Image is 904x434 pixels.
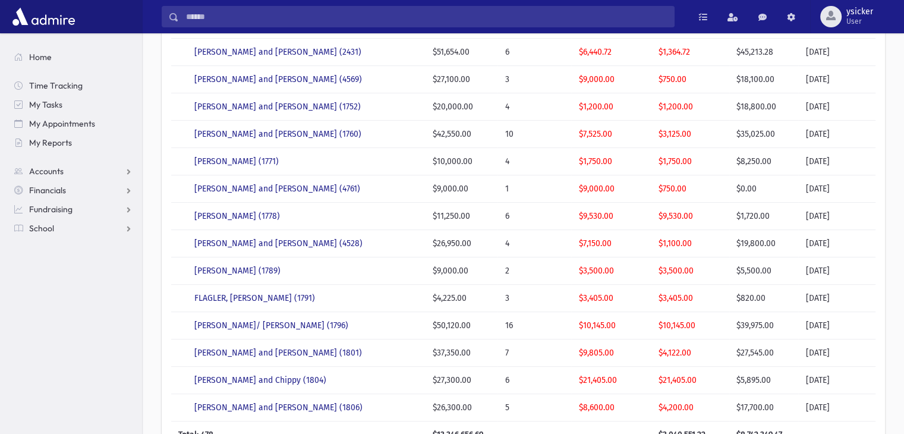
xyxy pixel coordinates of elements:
[729,148,798,175] td: $8,250.00
[497,312,571,339] td: 16
[651,367,729,394] td: $21,405.00
[194,184,360,194] a: [PERSON_NAME] and [PERSON_NAME] (4761)
[571,367,651,394] td: $21,405.00
[179,6,674,27] input: Search
[798,339,875,367] td: [DATE]
[5,162,142,181] a: Accounts
[729,285,798,312] td: $820.00
[497,93,571,121] td: 4
[651,230,729,257] td: $1,100.00
[651,203,729,230] td: $9,530.00
[571,66,651,93] td: $9,000.00
[194,102,361,112] a: [PERSON_NAME] and [PERSON_NAME] (1752)
[194,402,363,413] a: [PERSON_NAME] and [PERSON_NAME] (1806)
[29,99,62,110] span: My Tasks
[497,66,571,93] td: 3
[29,204,73,215] span: Fundraising
[194,74,362,84] a: [PERSON_NAME] and [PERSON_NAME] (4569)
[426,93,498,121] td: $20,000.00
[729,367,798,394] td: $5,895.00
[29,118,95,129] span: My Appointments
[194,293,315,303] a: FLAGLER, [PERSON_NAME] (1791)
[571,148,651,175] td: $1,750.00
[846,17,873,26] span: User
[5,76,142,95] a: Time Tracking
[729,312,798,339] td: $39,975.00
[426,230,498,257] td: $26,950.00
[651,93,729,121] td: $1,200.00
[29,80,83,91] span: Time Tracking
[497,39,571,66] td: 6
[798,66,875,93] td: [DATE]
[194,266,281,276] a: [PERSON_NAME] (1789)
[29,166,64,177] span: Accounts
[571,312,651,339] td: $10,145.00
[426,203,498,230] td: $11,250.00
[426,148,498,175] td: $10,000.00
[497,394,571,422] td: 5
[651,339,729,367] td: $4,122.00
[29,185,66,196] span: Financials
[426,175,498,203] td: $9,000.00
[571,285,651,312] td: $3,405.00
[426,257,498,285] td: $9,000.00
[798,394,875,422] td: [DATE]
[10,5,78,29] img: AdmirePro
[798,175,875,203] td: [DATE]
[194,375,326,385] a: [PERSON_NAME] and Chippy (1804)
[571,39,651,66] td: $6,440.72
[497,121,571,148] td: 10
[571,121,651,148] td: $7,525.00
[651,394,729,422] td: $4,200.00
[651,257,729,285] td: $3,500.00
[651,312,729,339] td: $10,145.00
[5,133,142,152] a: My Reports
[497,148,571,175] td: 4
[651,285,729,312] td: $3,405.00
[426,121,498,148] td: $42,550.00
[798,148,875,175] td: [DATE]
[571,203,651,230] td: $9,530.00
[194,47,361,57] a: [PERSON_NAME] and [PERSON_NAME] (2431)
[194,320,348,331] a: [PERSON_NAME]/ [PERSON_NAME] (1796)
[798,367,875,394] td: [DATE]
[194,129,361,139] a: [PERSON_NAME] and [PERSON_NAME] (1760)
[798,93,875,121] td: [DATE]
[5,181,142,200] a: Financials
[5,95,142,114] a: My Tasks
[846,7,873,17] span: ysicker
[194,211,280,221] a: [PERSON_NAME] (1778)
[651,121,729,148] td: $3,125.00
[798,257,875,285] td: [DATE]
[798,285,875,312] td: [DATE]
[426,367,498,394] td: $27,300.00
[651,175,729,203] td: $750.00
[729,121,798,148] td: $35,025.00
[5,48,142,67] a: Home
[497,285,571,312] td: 3
[798,230,875,257] td: [DATE]
[651,66,729,93] td: $750.00
[29,137,72,148] span: My Reports
[497,339,571,367] td: 7
[426,394,498,422] td: $26,300.00
[729,66,798,93] td: $18,100.00
[426,339,498,367] td: $37,350.00
[497,175,571,203] td: 1
[497,230,571,257] td: 4
[426,285,498,312] td: $4,225.00
[29,223,54,234] span: School
[497,203,571,230] td: 6
[729,394,798,422] td: $17,700.00
[29,52,52,62] span: Home
[426,39,498,66] td: $51,654.00
[497,257,571,285] td: 2
[729,257,798,285] td: $5,500.00
[194,348,362,358] a: [PERSON_NAME] and [PERSON_NAME] (1801)
[798,39,875,66] td: [DATE]
[5,114,142,133] a: My Appointments
[426,66,498,93] td: $27,100.00
[5,200,142,219] a: Fundraising
[571,93,651,121] td: $1,200.00
[798,121,875,148] td: [DATE]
